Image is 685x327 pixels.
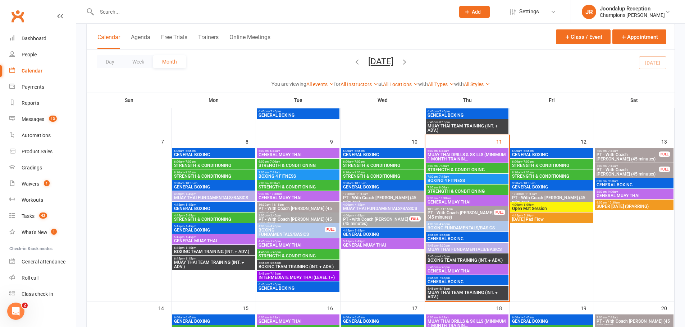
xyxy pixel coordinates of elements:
span: STRENGTH & CONDITIONING [512,163,592,168]
span: 6:00am [258,149,338,153]
span: 6:45pm [174,257,254,260]
span: - 7:45am [269,171,280,174]
span: STRENGTH & CONDITIONING [174,174,254,178]
th: Wed [341,93,425,108]
span: - 4:45pm [353,203,365,206]
span: 4:45pm [258,240,338,243]
span: - 7:45am [607,149,618,153]
button: Week [123,55,153,68]
span: MUAY THAI DRILLS & SKILLS (MINIMUM 1 MONTH TRAININ... [427,153,507,161]
span: 7:00am [427,175,507,178]
span: STRENGTH & CONDITIONING [343,174,423,178]
span: 4:00pm [427,223,507,226]
span: 6:00am [427,316,507,319]
span: - 4:45pm [438,223,450,226]
span: - 5:45pm [184,203,196,206]
span: MUAY THAI FUNDAMENTALS/BASICS [174,196,254,200]
span: - 10:30am [269,192,282,196]
span: - 9:30am [522,171,534,174]
div: JR [582,5,596,19]
span: 8:00am [596,190,672,193]
span: 5:45pm [174,225,254,228]
span: 6:00am [343,316,423,319]
span: 6:00am [258,316,338,319]
a: Roll call [9,270,76,286]
div: 20 [661,302,674,314]
div: Reports [22,100,39,106]
span: BOXING 4 FITNESS [427,178,507,183]
span: - 5:45pm [184,214,196,217]
span: STRENGTH & CONDITIONING [174,163,254,168]
span: - 10:30am [438,197,451,200]
span: PT - With Coach [PERSON_NAME] (45 minutes) [427,211,494,219]
div: 19 [581,302,594,314]
span: GENERAL MUAY THAI [596,193,672,198]
span: - 5:45pm [438,233,450,237]
span: GENERAL MUAY THAI [427,200,507,204]
button: Agenda [131,34,150,49]
span: - 7:45am [607,316,618,319]
span: 10:30am [258,203,338,206]
span: PT - With Coach [PERSON_NAME] (45 minutes) [512,196,592,204]
span: 5:45pm [174,235,254,239]
span: - 7:45pm [269,283,281,286]
div: 15 [243,302,256,314]
div: 7 [161,135,171,147]
span: - 5:45pm [269,251,281,254]
span: - 8:15pm [438,121,450,124]
span: 6:45pm [258,110,338,113]
span: PT - With Coach [PERSON_NAME] (45 minutes) [596,168,659,176]
span: GENERAL BOXING [174,185,254,189]
th: Thu [425,93,510,108]
span: 10:30am [427,207,494,211]
a: Class kiosk mode [9,286,76,302]
span: 4:45pm [427,233,507,237]
span: - 10:30am [607,201,620,204]
div: Payments [22,84,44,90]
div: 13 [661,135,674,147]
span: 2 [22,303,28,308]
span: - 9:00am [607,190,618,193]
span: 13 [49,116,57,122]
a: Reports [9,95,76,111]
span: 4:00pm [512,203,592,206]
span: - 6:45am [184,149,196,153]
span: - 10:30am [353,182,366,185]
span: - 7:45am [438,175,449,178]
span: BOXING TEAM TRAINING (INT. + ADV.) [427,258,507,262]
span: STRENGTH & CONDITIONING [512,174,592,178]
a: People [9,47,76,63]
span: Settings [519,4,539,20]
span: - 7:45pm [438,110,450,113]
span: - 7:45am [607,164,618,168]
span: - 6:45am [522,316,534,319]
span: GENERAL BOXING [343,232,423,237]
strong: You are viewing [271,81,306,87]
span: 7:00am [258,171,338,174]
div: 11 [496,135,509,147]
span: - 6:45pm [353,240,365,243]
span: 5:45pm [258,261,338,265]
div: Class check-in [22,291,53,297]
span: 4:00pm [343,214,410,217]
span: PT - with Coach [PERSON_NAME] (45 minutes) [343,217,410,226]
span: 6:00am [512,316,592,319]
span: STRENGTH & CONDITIONING [343,163,423,168]
button: Online Meetings [229,34,270,49]
strong: with [454,81,464,87]
span: GENERAL BOXING [258,113,338,117]
span: GENERAL BOXING [427,280,507,284]
span: 5:45pm [427,266,507,269]
span: - 11:15am [524,192,537,196]
span: - 6:45am [184,316,196,319]
span: 6:45pm [174,246,254,249]
iframe: Intercom live chat [7,303,24,320]
span: GENERAL MUAY THAI [258,243,338,247]
span: GENERAL MUAY THAI [258,319,338,323]
a: General attendance kiosk mode [9,254,76,270]
div: 10 [412,135,425,147]
span: 5:45pm [258,272,338,275]
div: Automations [22,132,51,138]
input: Search... [95,7,450,17]
span: - 6:45am [269,149,280,153]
